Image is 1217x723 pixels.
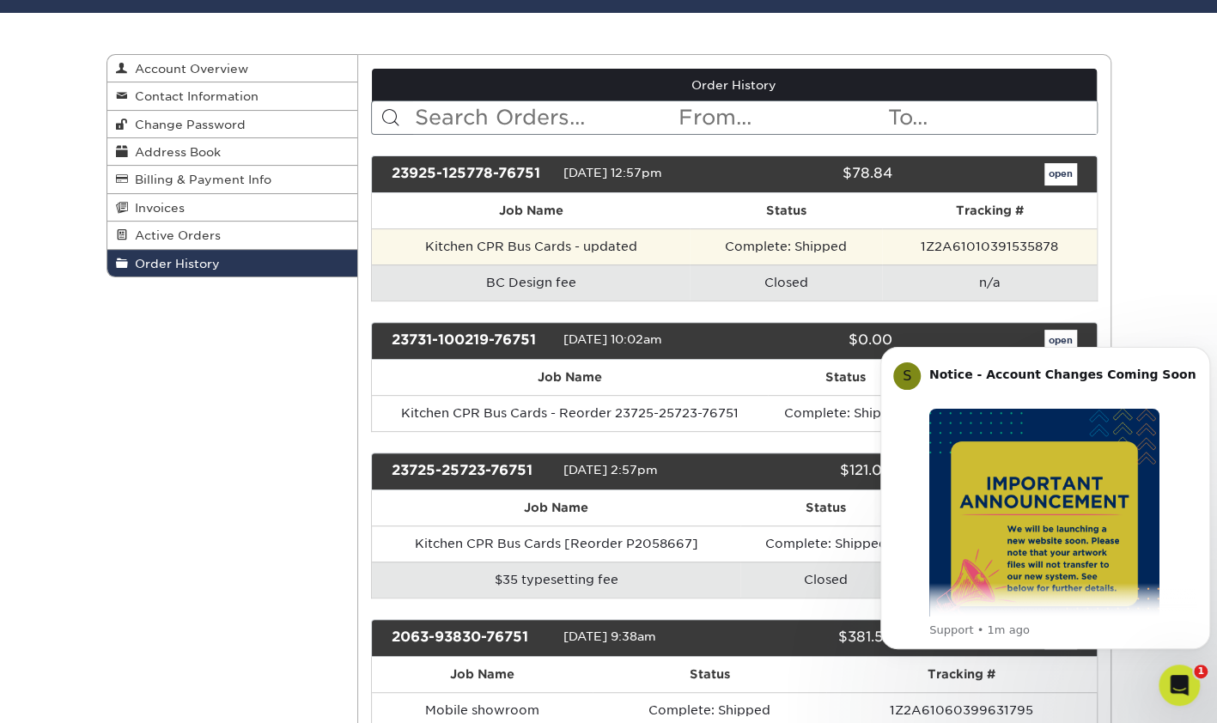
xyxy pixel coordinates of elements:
[563,332,661,346] span: [DATE] 10:02am
[107,111,358,138] a: Change Password
[379,627,563,649] div: 2063-93830-76751
[372,69,1097,101] a: Order History
[128,118,246,131] span: Change Password
[372,657,593,692] th: Job Name
[677,101,886,134] input: From...
[107,55,358,82] a: Account Overview
[372,193,690,228] th: Job Name
[128,257,220,270] span: Order History
[593,657,826,692] th: Status
[379,163,563,185] div: 23925-125778-76751
[128,62,248,76] span: Account Overview
[128,201,185,215] span: Invoices
[107,250,358,276] a: Order History
[690,228,882,264] td: Complete: Shipped
[107,222,358,249] a: Active Orders
[721,163,905,185] div: $78.84
[372,395,768,431] td: Kitchen CPR Bus Cards - Reorder 23725-25723-76751
[721,330,905,352] div: $0.00
[690,193,882,228] th: Status
[379,330,563,352] div: 23731-100219-76751
[563,166,661,179] span: [DATE] 12:57pm
[768,395,923,431] td: Complete: Shipped
[379,460,563,483] div: 23725-25723-76751
[690,264,882,301] td: Closed
[563,629,655,643] span: [DATE] 9:38am
[1159,665,1200,706] iframe: Intercom live chat
[372,360,768,395] th: Job Name
[372,264,690,301] td: BC Design fee
[128,89,259,103] span: Contact Information
[107,82,358,110] a: Contact Information
[1194,665,1208,678] span: 1
[721,460,905,483] div: $121.00
[372,562,740,598] td: $35 typesetting fee
[882,264,1096,301] td: n/a
[372,490,740,526] th: Job Name
[882,193,1096,228] th: Tracking #
[740,490,911,526] th: Status
[372,228,690,264] td: Kitchen CPR Bus Cards - updated
[107,194,358,222] a: Invoices
[826,657,1096,692] th: Tracking #
[372,526,740,562] td: Kitchen CPR Bus Cards [Reorder P2058667]
[563,463,657,477] span: [DATE] 2:57pm
[768,360,923,395] th: Status
[721,627,905,649] div: $381.54
[128,228,221,242] span: Active Orders
[107,166,358,193] a: Billing & Payment Info
[1044,163,1077,185] a: open
[413,101,677,134] input: Search Orders...
[4,671,146,717] iframe: Google Customer Reviews
[886,101,1096,134] input: To...
[740,562,911,598] td: Closed
[128,173,271,186] span: Billing & Payment Info
[882,228,1096,264] td: 1Z2A61010391535878
[873,321,1217,677] iframe: Intercom notifications message
[107,138,358,166] a: Address Book
[128,145,221,159] span: Address Book
[740,526,911,562] td: Complete: Shipped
